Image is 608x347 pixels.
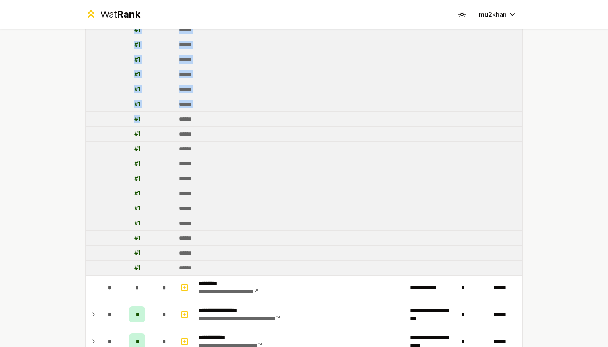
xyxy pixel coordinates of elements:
div: Wat [100,8,140,21]
div: # 1 [134,160,140,168]
button: mu2khan [472,7,523,22]
div: # 1 [134,145,140,153]
div: # 1 [134,219,140,227]
span: mu2khan [479,10,507,19]
div: # 1 [134,26,140,34]
div: # 1 [134,70,140,78]
span: Rank [117,8,140,20]
div: # 1 [134,175,140,183]
div: # 1 [134,234,140,242]
div: # 1 [134,115,140,123]
div: # 1 [134,189,140,197]
div: # 1 [134,41,140,49]
div: # 1 [134,264,140,272]
div: # 1 [134,204,140,212]
div: # 1 [134,55,140,64]
div: # 1 [134,130,140,138]
div: # 1 [134,100,140,108]
div: # 1 [134,85,140,93]
a: WatRank [85,8,140,21]
div: # 1 [134,249,140,257]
